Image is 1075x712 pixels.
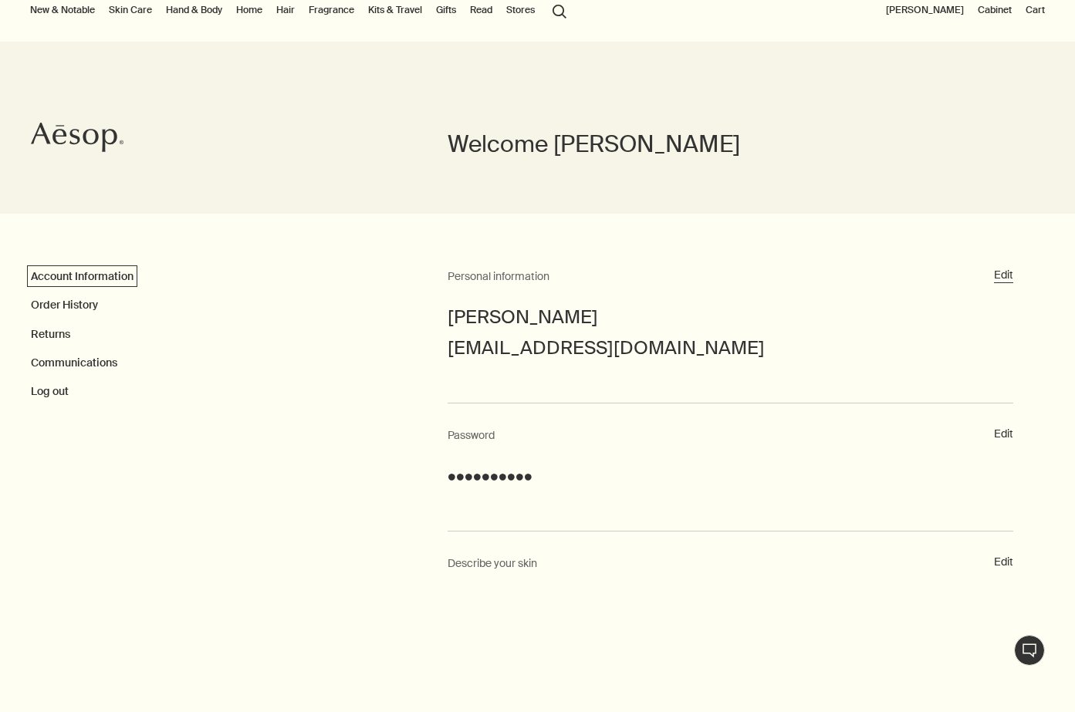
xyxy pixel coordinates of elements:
[448,268,975,286] h2: Personal information
[365,1,425,19] a: Kits & Travel
[994,555,1013,570] button: Edit
[31,298,98,312] a: Order History
[31,122,123,153] svg: Aesop
[31,268,448,400] nav: My Account Page Menu Navigation
[433,1,459,19] a: Gifts
[448,461,1013,492] div: ••••••••••
[975,1,1015,19] a: Cabinet
[273,1,298,19] a: Hair
[448,332,1013,364] div: [EMAIL_ADDRESS][DOMAIN_NAME]
[883,1,967,19] button: [PERSON_NAME]
[31,384,69,400] button: Log out
[27,118,127,160] a: Aesop
[306,1,357,19] a: Fragrance
[31,269,134,283] a: Account Information
[1023,1,1048,19] button: Cart
[503,1,538,19] button: Stores
[448,302,1013,333] div: [PERSON_NAME]
[27,1,98,19] button: New & Notable
[31,327,70,341] a: Returns
[994,268,1013,283] button: Edit
[1014,635,1045,666] button: Live Assistance
[467,1,495,19] a: Read
[163,1,225,19] a: Hand & Body
[106,1,155,19] a: Skin Care
[994,427,1013,442] button: Edit
[31,356,117,369] a: Communications
[448,555,975,573] h2: Describe your skin
[448,427,975,445] h2: Password
[233,1,265,19] a: Home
